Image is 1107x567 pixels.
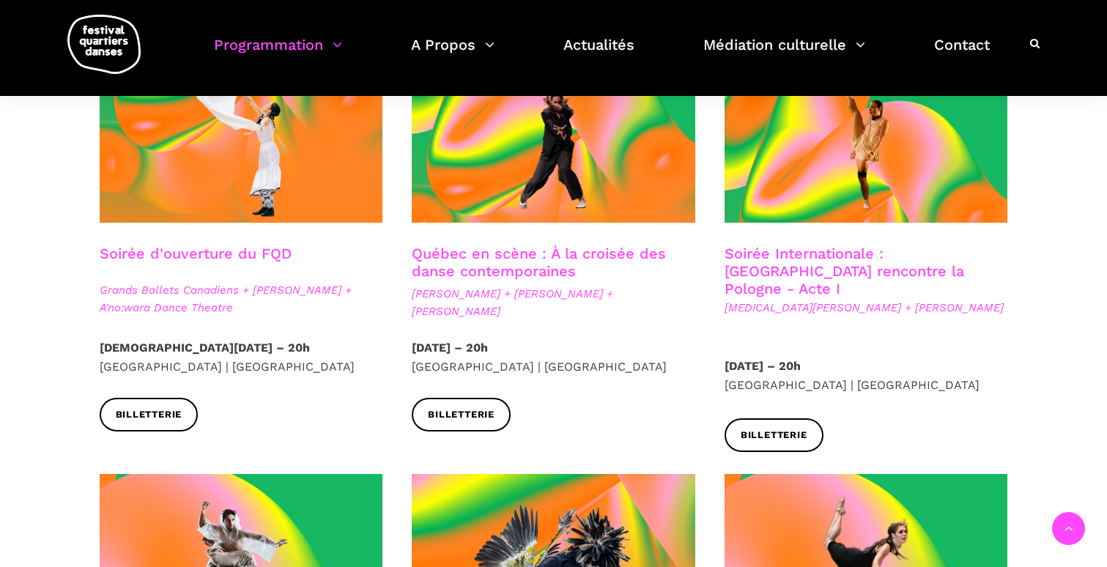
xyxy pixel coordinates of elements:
span: [PERSON_NAME] + [PERSON_NAME] + [PERSON_NAME] [412,285,695,320]
span: Billetterie [741,428,807,443]
img: logo-fqd-med [67,15,141,74]
a: Billetterie [725,418,823,451]
a: Contact [934,32,990,75]
strong: [DEMOGRAPHIC_DATA][DATE] – 20h [100,341,310,355]
span: Grands Ballets Canadiens + [PERSON_NAME] + A'no:wara Dance Theatre [100,281,383,316]
span: Billetterie [116,407,182,423]
a: Québec en scène : À la croisée des danse contemporaines [412,245,666,280]
span: Billetterie [428,407,495,423]
span: [MEDICAL_DATA][PERSON_NAME] + [PERSON_NAME] [725,299,1008,316]
strong: [DATE] – 20h [725,359,801,373]
a: Actualités [563,32,634,75]
strong: [DATE] – 20h [412,341,488,355]
p: [GEOGRAPHIC_DATA] | [GEOGRAPHIC_DATA] [725,357,1008,394]
a: A Propos [411,32,495,75]
a: Soirée d'ouverture du FQD [100,245,292,262]
a: Billetterie [412,398,511,431]
p: [GEOGRAPHIC_DATA] | [GEOGRAPHIC_DATA] [412,338,695,376]
a: Billetterie [100,398,199,431]
a: Programmation [214,32,342,75]
p: [GEOGRAPHIC_DATA] | [GEOGRAPHIC_DATA] [100,338,383,376]
a: Médiation culturelle [703,32,865,75]
a: Soirée Internationale : [GEOGRAPHIC_DATA] rencontre la Pologne - Acte I [725,245,964,297]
